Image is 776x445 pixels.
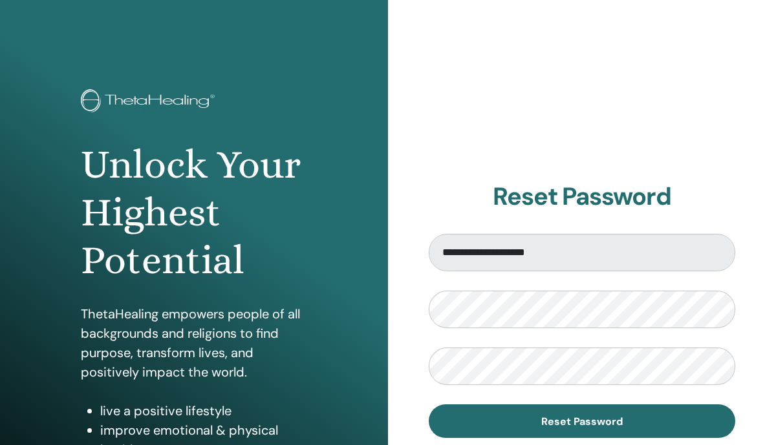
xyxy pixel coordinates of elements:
[541,415,623,428] span: Reset Password
[429,182,735,212] h2: Reset Password
[81,304,307,382] p: ThetaHealing empowers people of all backgrounds and religions to find purpose, transform lives, a...
[429,404,735,438] button: Reset Password
[81,141,307,285] h1: Unlock Your Highest Potential
[100,401,307,420] li: live a positive lifestyle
